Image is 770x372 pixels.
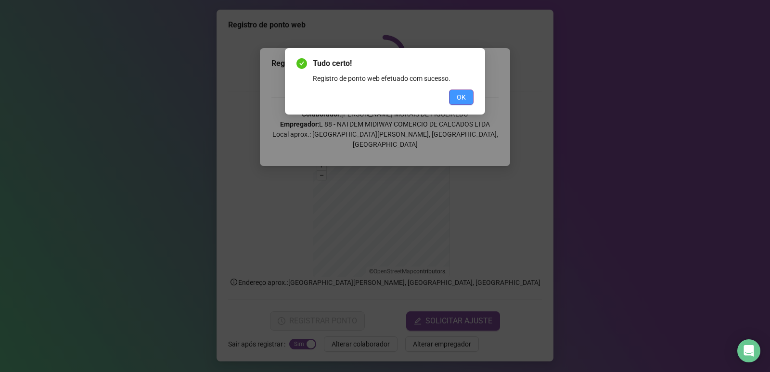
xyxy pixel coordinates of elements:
span: check-circle [296,58,307,69]
span: OK [457,92,466,103]
span: Tudo certo! [313,58,474,69]
button: OK [449,90,474,105]
div: Open Intercom Messenger [737,339,760,362]
div: Registro de ponto web efetuado com sucesso. [313,73,474,84]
